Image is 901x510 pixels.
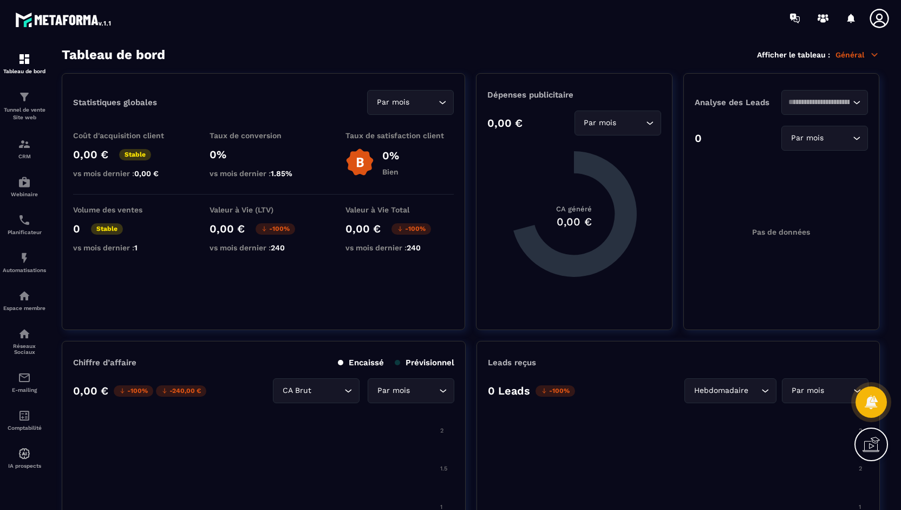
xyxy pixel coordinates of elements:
[18,176,31,189] img: automations
[210,148,318,161] p: 0%
[73,148,108,161] p: 0,00 €
[3,281,46,319] a: automationsautomationsEspace membre
[574,111,661,135] div: Search for option
[338,358,384,367] p: Encaissé
[782,378,869,403] div: Search for option
[345,222,381,235] p: 0,00 €
[15,10,113,29] img: logo
[345,148,374,177] img: b-badge-o.b3b20ee6.svg
[134,169,159,178] span: 0,00 €
[345,205,454,214] p: Valeur à Vie Total
[18,138,31,151] img: formation
[826,132,850,144] input: Search for option
[18,91,31,104] img: formation
[3,68,46,74] p: Tableau de bord
[859,465,862,472] tspan: 2
[18,371,31,384] img: email
[536,385,575,397] p: -100%
[750,385,759,397] input: Search for option
[73,384,108,397] p: 0,00 €
[781,90,868,115] div: Search for option
[752,228,810,236] p: Pas de données
[412,96,436,108] input: Search for option
[3,153,46,159] p: CRM
[3,267,46,273] p: Automatisations
[582,117,619,129] span: Par mois
[695,132,702,145] p: 0
[18,251,31,264] img: automations
[374,96,412,108] span: Par mois
[3,106,46,121] p: Tunnel de vente Site web
[210,205,318,214] p: Valeur à Vie (LTV)
[487,90,661,100] p: Dépenses publicitaire
[73,131,181,140] p: Coût d'acquisition client
[3,387,46,393] p: E-mailing
[440,465,447,472] tspan: 1.5
[3,401,46,439] a: accountantaccountantComptabilité
[382,149,399,162] p: 0%
[345,243,454,252] p: vs mois dernier :
[382,167,399,176] p: Bien
[407,243,421,252] span: 240
[156,385,206,397] p: -240,00 €
[73,205,181,214] p: Volume des ventes
[684,378,776,403] div: Search for option
[3,44,46,82] a: formationformationTableau de bord
[271,169,292,178] span: 1.85%
[73,243,181,252] p: vs mois dernier :
[375,385,412,397] span: Par mois
[18,289,31,302] img: automations
[271,243,285,252] span: 240
[788,96,850,108] input: Search for option
[73,98,157,107] p: Statistiques globales
[18,327,31,340] img: social-network
[3,243,46,281] a: automationsautomationsAutomatisations
[3,205,46,243] a: schedulerschedulerPlanificateur
[757,50,830,59] p: Afficher le tableau :
[3,363,46,401] a: emailemailE-mailing
[3,343,46,355] p: Réseaux Sociaux
[619,117,643,129] input: Search for option
[3,130,46,167] a: formationformationCRM
[256,223,295,235] p: -100%
[73,358,136,367] p: Chiffre d’affaire
[3,463,46,469] p: IA prospects
[3,82,46,130] a: formationformationTunnel de vente Site web
[440,427,443,434] tspan: 2
[367,90,454,115] div: Search for option
[119,149,151,160] p: Stable
[18,447,31,460] img: automations
[488,358,536,367] p: Leads reçus
[73,169,181,178] p: vs mois dernier :
[210,169,318,178] p: vs mois dernier :
[3,425,46,431] p: Comptabilité
[826,385,851,397] input: Search for option
[391,223,431,235] p: -100%
[114,385,153,397] p: -100%
[788,132,826,144] span: Par mois
[3,319,46,363] a: social-networksocial-networkRéseaux Sociaux
[210,243,318,252] p: vs mois dernier :
[488,384,530,397] p: 0 Leads
[781,126,868,151] div: Search for option
[3,191,46,197] p: Webinaire
[3,229,46,235] p: Planificateur
[273,378,360,403] div: Search for option
[91,223,123,235] p: Stable
[210,222,245,235] p: 0,00 €
[18,53,31,66] img: formation
[62,47,165,62] h3: Tableau de bord
[691,385,750,397] span: Hebdomadaire
[134,243,138,252] span: 1
[835,50,879,60] p: Général
[412,385,436,397] input: Search for option
[3,167,46,205] a: automationsautomationsWebinaire
[859,427,862,434] tspan: 2
[345,131,454,140] p: Taux de satisfaction client
[487,117,523,130] p: 0,00 €
[395,358,454,367] p: Prévisionnel
[789,385,826,397] span: Par mois
[695,98,781,107] p: Analyse des Leads
[73,222,80,235] p: 0
[18,409,31,422] img: accountant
